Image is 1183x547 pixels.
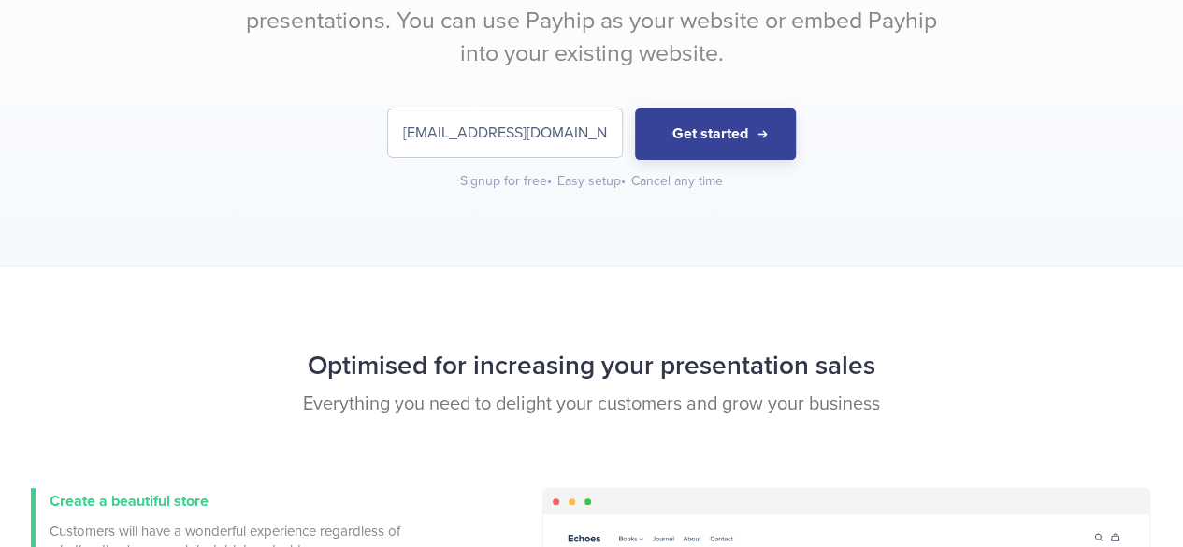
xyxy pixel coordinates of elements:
span: Create a beautiful store [50,492,209,511]
input: Enter your email address [388,108,622,157]
div: Signup for free [460,172,554,191]
div: Cancel any time [631,172,723,191]
button: Get started [635,108,796,160]
div: Easy setup [557,172,628,191]
span: • [547,173,552,189]
span: • [621,173,626,189]
p: Everything you need to delight your customers and grow your business [31,391,1153,418]
h2: Optimised for increasing your presentation sales [31,341,1153,391]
